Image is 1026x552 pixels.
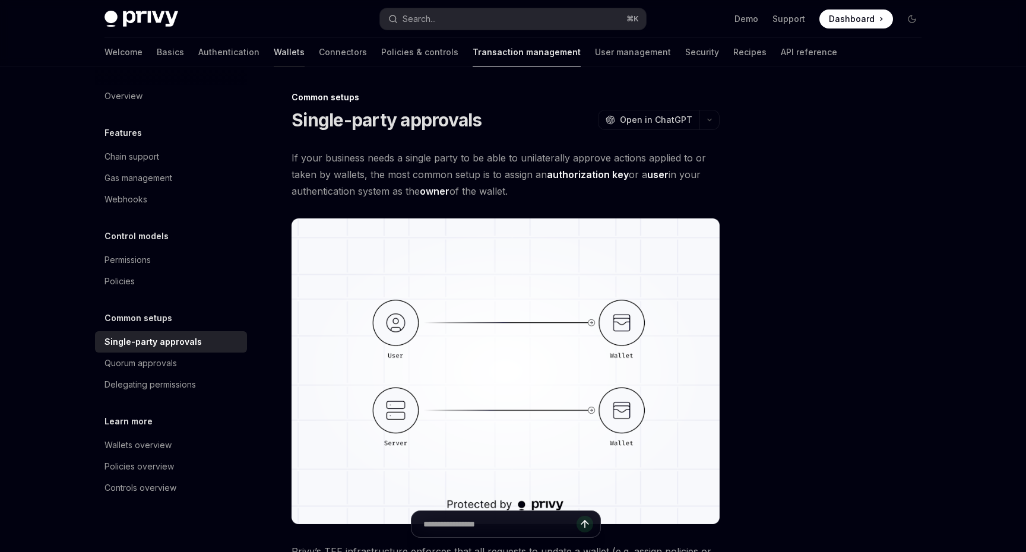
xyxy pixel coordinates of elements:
[292,91,720,103] div: Common setups
[104,356,177,370] div: Quorum approvals
[595,38,671,66] a: User management
[95,271,247,292] a: Policies
[157,38,184,66] a: Basics
[104,192,147,207] div: Webhooks
[104,11,178,27] img: dark logo
[547,169,629,181] a: authorization key
[104,253,151,267] div: Permissions
[95,434,247,456] a: Wallets overview
[319,38,367,66] a: Connectors
[95,85,247,107] a: Overview
[403,12,436,26] div: Search...
[95,353,247,374] a: Quorum approvals
[95,374,247,395] a: Delegating permissions
[104,274,135,288] div: Policies
[772,13,805,25] a: Support
[473,38,581,66] a: Transaction management
[647,169,669,181] a: user
[577,516,593,532] button: Send message
[734,13,758,25] a: Demo
[104,171,172,185] div: Gas management
[292,150,720,199] span: If your business needs a single party to be able to unilaterally approve actions applied to or ta...
[95,167,247,189] a: Gas management
[95,249,247,271] a: Permissions
[104,414,153,429] h5: Learn more
[829,13,875,25] span: Dashboard
[104,150,159,164] div: Chain support
[104,459,174,474] div: Policies overview
[104,38,142,66] a: Welcome
[95,477,247,499] a: Controls overview
[685,38,719,66] a: Security
[292,109,482,131] h1: Single-party approvals
[104,335,202,349] div: Single-party approvals
[104,481,176,495] div: Controls overview
[420,185,449,198] a: owner
[95,331,247,353] a: Single-party approvals
[104,126,142,140] h5: Features
[292,218,720,524] img: single party approval
[104,229,169,243] h5: Control models
[104,438,172,452] div: Wallets overview
[274,38,305,66] a: Wallets
[733,38,767,66] a: Recipes
[198,38,259,66] a: Authentication
[95,189,247,210] a: Webhooks
[104,311,172,325] h5: Common setups
[626,14,639,24] span: ⌘ K
[104,89,142,103] div: Overview
[598,110,699,130] button: Open in ChatGPT
[95,146,247,167] a: Chain support
[620,114,692,126] span: Open in ChatGPT
[781,38,837,66] a: API reference
[104,377,196,392] div: Delegating permissions
[95,456,247,477] a: Policies overview
[902,9,921,28] button: Toggle dark mode
[381,38,458,66] a: Policies & controls
[380,8,646,30] button: Search...⌘K
[819,9,893,28] a: Dashboard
